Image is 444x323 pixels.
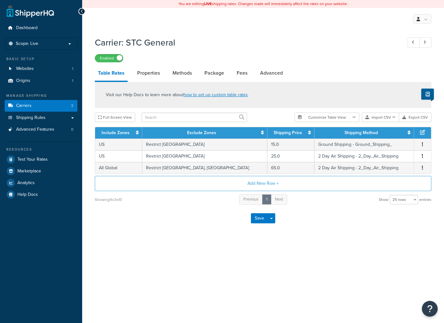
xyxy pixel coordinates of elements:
a: Fees [234,65,251,81]
span: Websites [16,66,34,71]
div: Showing 1 to 3 of 3 [95,195,122,204]
span: Show [379,195,388,204]
a: 1 [262,194,271,205]
h1: Carrier: STC General [95,36,396,49]
span: Previous [243,196,258,202]
b: LIVE [204,1,212,7]
span: Shipping Rules [16,115,46,121]
td: Restrict [GEOGRAPHIC_DATA] [142,150,267,162]
input: Search [142,113,247,122]
a: Properties [134,65,163,81]
a: Previous Record [408,37,420,48]
a: Next [271,194,287,205]
a: Next Record [419,37,432,48]
span: Next [275,196,283,202]
a: Exclude Zones [187,129,216,136]
a: Dashboard [5,22,77,34]
td: 2 Day Air Shipping - 2_Day_Air_Shipping [314,162,414,174]
a: Previous [239,194,263,205]
span: Origins [16,78,30,84]
a: Advanced Features0 [5,124,77,135]
button: Customize Table View [295,113,359,122]
td: 2 Day Air Shipping - 2_Day_Air_Shipping [314,150,414,162]
td: 15.0 [267,139,315,150]
span: 3 [71,103,73,109]
a: Include Zones [101,129,130,136]
a: Shipping Rules [5,112,77,124]
td: US [95,139,142,150]
span: 1 [72,66,73,71]
td: Restrict [GEOGRAPHIC_DATA], [GEOGRAPHIC_DATA] [142,162,267,174]
button: Import CSV [362,113,399,122]
span: Carriers [16,103,32,109]
div: Resources [5,147,77,152]
li: Carriers [5,100,77,112]
span: Marketplace [17,169,41,174]
td: 65.0 [267,162,315,174]
td: Restrict [GEOGRAPHIC_DATA] [142,139,267,150]
a: Help Docs [5,189,77,200]
span: entries [419,195,431,204]
span: 0 [71,127,73,132]
a: Shipping Method [344,129,378,136]
a: Carriers3 [5,100,77,112]
td: All Global [95,162,142,174]
a: Table Rates [95,65,128,82]
a: Advanced [257,65,286,81]
li: Websites [5,63,77,75]
li: Advanced Features [5,124,77,135]
label: Enabled [95,54,123,62]
a: Test Your Rates [5,154,77,165]
span: Scope: Live [16,41,38,47]
div: Manage Shipping [5,93,77,98]
a: Websites1 [5,63,77,75]
button: Save [251,213,268,223]
a: Marketplace [5,165,77,177]
span: 1 [72,78,73,84]
span: Advanced Features [16,127,54,132]
button: Full Screen View [95,113,135,122]
button: Add New Row + [95,176,431,191]
span: Dashboard [16,25,38,31]
td: 25.0 [267,150,315,162]
li: Origins [5,75,77,87]
button: Open Resource Center [422,301,438,317]
a: Origins1 [5,75,77,87]
div: Basic Setup [5,56,77,62]
td: Ground Shipping - Ground_Shipping_ [314,139,414,150]
a: Analytics [5,177,77,189]
a: Package [201,65,227,81]
a: how to set up custom table rates [184,91,248,98]
p: Visit our Help Docs to learn more about . [106,91,249,98]
span: Help Docs [17,192,38,197]
a: Shipping Price [274,129,302,136]
td: US [95,150,142,162]
span: Analytics [17,180,35,186]
a: Methods [169,65,195,81]
button: Show Help Docs [421,89,434,100]
span: Test Your Rates [17,157,48,162]
button: Export CSV [399,113,431,122]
